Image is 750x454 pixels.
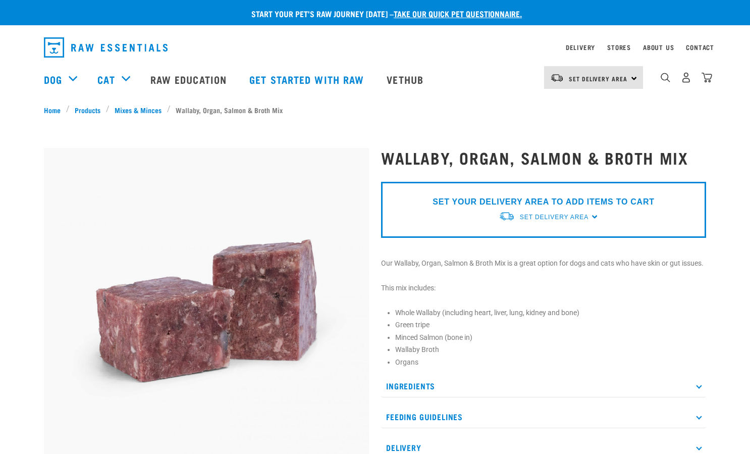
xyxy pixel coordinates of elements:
[381,258,706,269] p: Our Wallaby, Organ, Salmon & Broth Mix is a great option for dogs and cats who have skin or gut i...
[395,357,706,368] li: Organs
[70,105,106,115] a: Products
[499,211,515,222] img: van-moving.png
[381,375,706,397] p: Ingredients
[140,59,239,99] a: Raw Education
[681,72,691,83] img: user.png
[395,344,706,355] li: Wallaby Broth
[44,72,62,87] a: Dog
[661,73,670,82] img: home-icon-1@2x.png
[239,59,377,99] a: Get started with Raw
[44,37,168,58] img: Raw Essentials Logo
[566,45,595,49] a: Delivery
[36,33,714,62] nav: dropdown navigation
[643,45,674,49] a: About Us
[569,77,627,80] span: Set Delivery Area
[97,72,115,87] a: Cat
[520,214,588,221] span: Set Delivery Area
[686,45,714,49] a: Contact
[395,308,706,318] li: Whole Wallaby (including heart, liver, lung, kidney and bone)
[44,105,66,115] a: Home
[395,332,706,343] li: Minced Salmon (bone in)
[395,320,706,330] li: Green tripe
[394,11,522,16] a: take our quick pet questionnaire.
[433,196,654,208] p: SET YOUR DELIVERY AREA TO ADD ITEMS TO CART
[607,45,631,49] a: Stores
[381,148,706,167] h1: Wallaby, Organ, Salmon & Broth Mix
[550,73,564,82] img: van-moving.png
[110,105,167,115] a: Mixes & Minces
[44,105,706,115] nav: breadcrumbs
[381,406,706,428] p: Feeding Guidelines
[381,283,706,293] p: This mix includes:
[702,72,712,83] img: home-icon@2x.png
[377,59,436,99] a: Vethub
